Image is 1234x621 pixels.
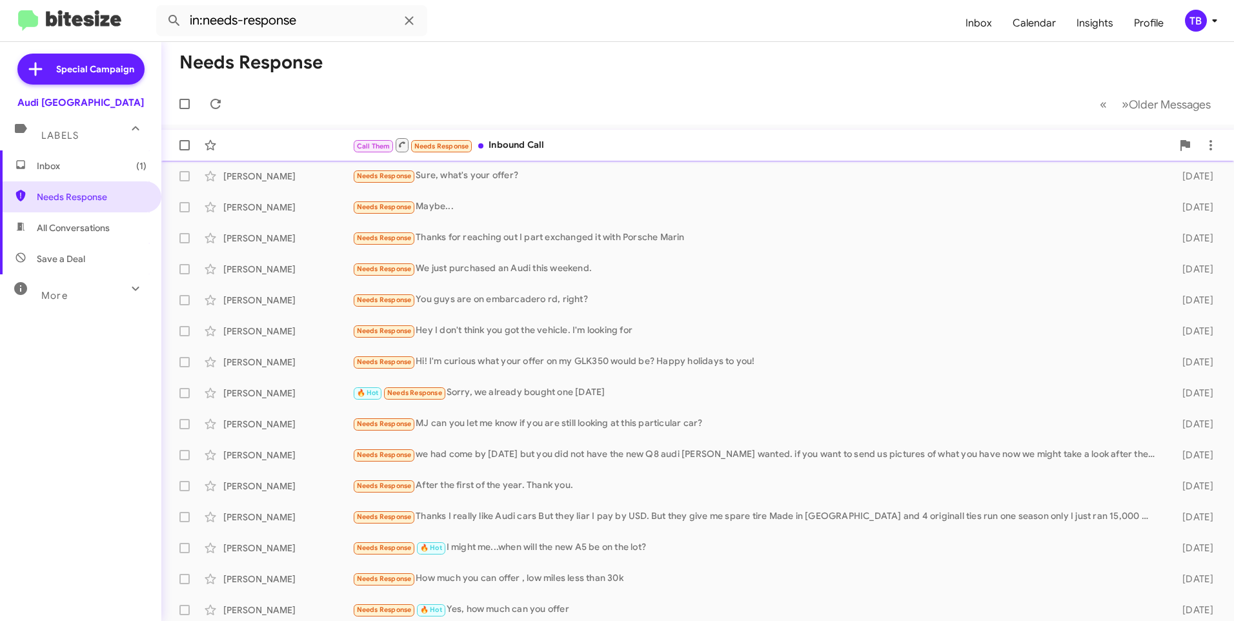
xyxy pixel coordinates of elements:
[1162,573,1224,585] div: [DATE]
[1162,480,1224,493] div: [DATE]
[1162,201,1224,214] div: [DATE]
[352,447,1162,462] div: we had come by [DATE] but you did not have the new Q8 audi [PERSON_NAME] wanted. if you want to s...
[357,451,412,459] span: Needs Response
[223,449,352,462] div: [PERSON_NAME]
[1162,294,1224,307] div: [DATE]
[223,573,352,585] div: [PERSON_NAME]
[1100,96,1107,112] span: «
[1162,511,1224,524] div: [DATE]
[357,296,412,304] span: Needs Response
[352,571,1162,586] div: How much you can offer , low miles less than 30k
[1162,418,1224,431] div: [DATE]
[1002,5,1066,42] a: Calendar
[41,290,68,301] span: More
[223,232,352,245] div: [PERSON_NAME]
[1174,10,1220,32] button: TB
[1162,449,1224,462] div: [DATE]
[357,265,412,273] span: Needs Response
[223,356,352,369] div: [PERSON_NAME]
[223,325,352,338] div: [PERSON_NAME]
[352,385,1162,400] div: Sorry, we already bought one [DATE]
[352,478,1162,493] div: After the first of the year. Thank you.
[223,170,352,183] div: [PERSON_NAME]
[1162,356,1224,369] div: [DATE]
[37,190,147,203] span: Needs Response
[136,159,147,172] span: (1)
[357,544,412,552] span: Needs Response
[420,606,442,614] span: 🔥 Hot
[357,327,412,335] span: Needs Response
[1093,91,1219,117] nav: Page navigation example
[223,387,352,400] div: [PERSON_NAME]
[1162,604,1224,616] div: [DATE]
[223,480,352,493] div: [PERSON_NAME]
[223,201,352,214] div: [PERSON_NAME]
[179,52,323,73] h1: Needs Response
[17,96,144,109] div: Audi [GEOGRAPHIC_DATA]
[357,358,412,366] span: Needs Response
[1185,10,1207,32] div: TB
[387,389,442,397] span: Needs Response
[352,199,1162,214] div: Maybe...
[1092,91,1115,117] button: Previous
[357,482,412,490] span: Needs Response
[352,137,1172,153] div: Inbound Call
[414,142,469,150] span: Needs Response
[352,230,1162,245] div: Thanks for reaching out I part exchanged it with Porsche Marin
[41,130,79,141] span: Labels
[37,252,85,265] span: Save a Deal
[955,5,1002,42] a: Inbox
[223,511,352,524] div: [PERSON_NAME]
[223,542,352,555] div: [PERSON_NAME]
[1114,91,1219,117] button: Next
[357,575,412,583] span: Needs Response
[1122,96,1129,112] span: »
[1162,263,1224,276] div: [DATE]
[56,63,134,76] span: Special Campaign
[37,159,147,172] span: Inbox
[1162,170,1224,183] div: [DATE]
[352,416,1162,431] div: MJ can you let me know if you are still looking at this particular car?
[37,221,110,234] span: All Conversations
[1066,5,1124,42] a: Insights
[223,294,352,307] div: [PERSON_NAME]
[357,513,412,521] span: Needs Response
[352,540,1162,555] div: I might me...when will the new A5 be on the lot?
[357,142,390,150] span: Call Them
[357,203,412,211] span: Needs Response
[357,389,379,397] span: 🔥 Hot
[1124,5,1174,42] a: Profile
[357,172,412,180] span: Needs Response
[223,604,352,616] div: [PERSON_NAME]
[357,234,412,242] span: Needs Response
[17,54,145,85] a: Special Campaign
[352,602,1162,617] div: Yes, how much can you offer
[357,420,412,428] span: Needs Response
[1162,325,1224,338] div: [DATE]
[1162,232,1224,245] div: [DATE]
[156,5,427,36] input: Search
[223,263,352,276] div: [PERSON_NAME]
[352,354,1162,369] div: Hi! I'm curious what your offer on my GLK350 would be? Happy holidays to you!
[352,168,1162,183] div: Sure, what's your offer?
[352,323,1162,338] div: Hey I don't think you got the vehicle. I'm looking for
[352,292,1162,307] div: You guys are on embarcadero rd, right?
[1162,387,1224,400] div: [DATE]
[357,606,412,614] span: Needs Response
[223,418,352,431] div: [PERSON_NAME]
[1162,542,1224,555] div: [DATE]
[352,509,1162,524] div: Thanks I really like Audi cars But they liar I pay by USD. But they give me spare tire Made in [G...
[420,544,442,552] span: 🔥 Hot
[1129,97,1211,112] span: Older Messages
[352,261,1162,276] div: We just purchased an Audi this weekend.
